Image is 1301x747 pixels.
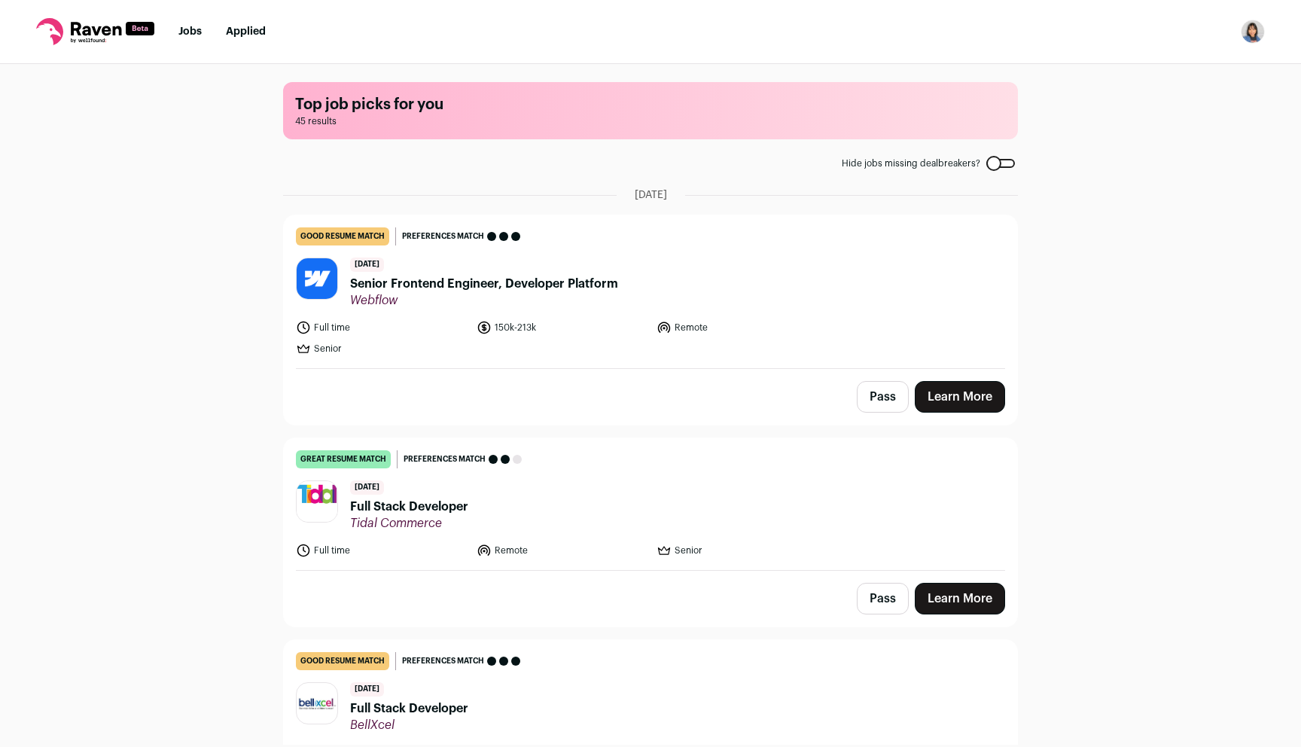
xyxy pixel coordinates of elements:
[350,293,618,308] span: Webflow
[296,652,389,670] div: good resume match
[296,341,468,356] li: Senior
[350,700,468,718] span: Full Stack Developer
[402,229,484,244] span: Preferences match
[226,26,266,37] a: Applied
[350,258,384,272] span: [DATE]
[857,381,909,413] button: Pass
[297,258,337,299] img: 889d923000f17f2d5b8911d39fb9df0accfe75cd760460e5f6b5635f7ec2541c.png
[297,697,337,709] img: 2a8662ec1d43cde3d16a52716be30df9d8de97ff78390781489b8f27e16599ad.jpg
[296,227,389,245] div: good resume match
[297,481,337,522] img: e319d9205cd681429fd8d39f32dcc1f24aca71d7a2b103243065b9533f2285b0.jpg
[350,498,468,516] span: Full Stack Developer
[296,320,468,335] li: Full time
[350,516,468,531] span: Tidal Commerce
[404,452,486,467] span: Preferences match
[635,188,667,203] span: [DATE]
[296,543,468,558] li: Full time
[350,275,618,293] span: Senior Frontend Engineer, Developer Platform
[350,480,384,495] span: [DATE]
[915,381,1005,413] a: Learn More
[284,438,1017,570] a: great resume match Preferences match [DATE] Full Stack Developer Tidal Commerce Full time Remote ...
[657,543,828,558] li: Senior
[295,94,1006,115] h1: Top job picks for you
[296,450,391,468] div: great resume match
[857,583,909,614] button: Pass
[350,718,468,733] span: BellXcel
[350,682,384,697] span: [DATE]
[295,115,1006,127] span: 45 results
[284,215,1017,368] a: good resume match Preferences match [DATE] Senior Frontend Engineer, Developer Platform Webflow F...
[1241,20,1265,44] img: 19447434-medium_jpg
[477,543,648,558] li: Remote
[178,26,202,37] a: Jobs
[1241,20,1265,44] button: Open dropdown
[402,654,484,669] span: Preferences match
[842,157,980,169] span: Hide jobs missing dealbreakers?
[477,320,648,335] li: 150k-213k
[657,320,828,335] li: Remote
[915,583,1005,614] a: Learn More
